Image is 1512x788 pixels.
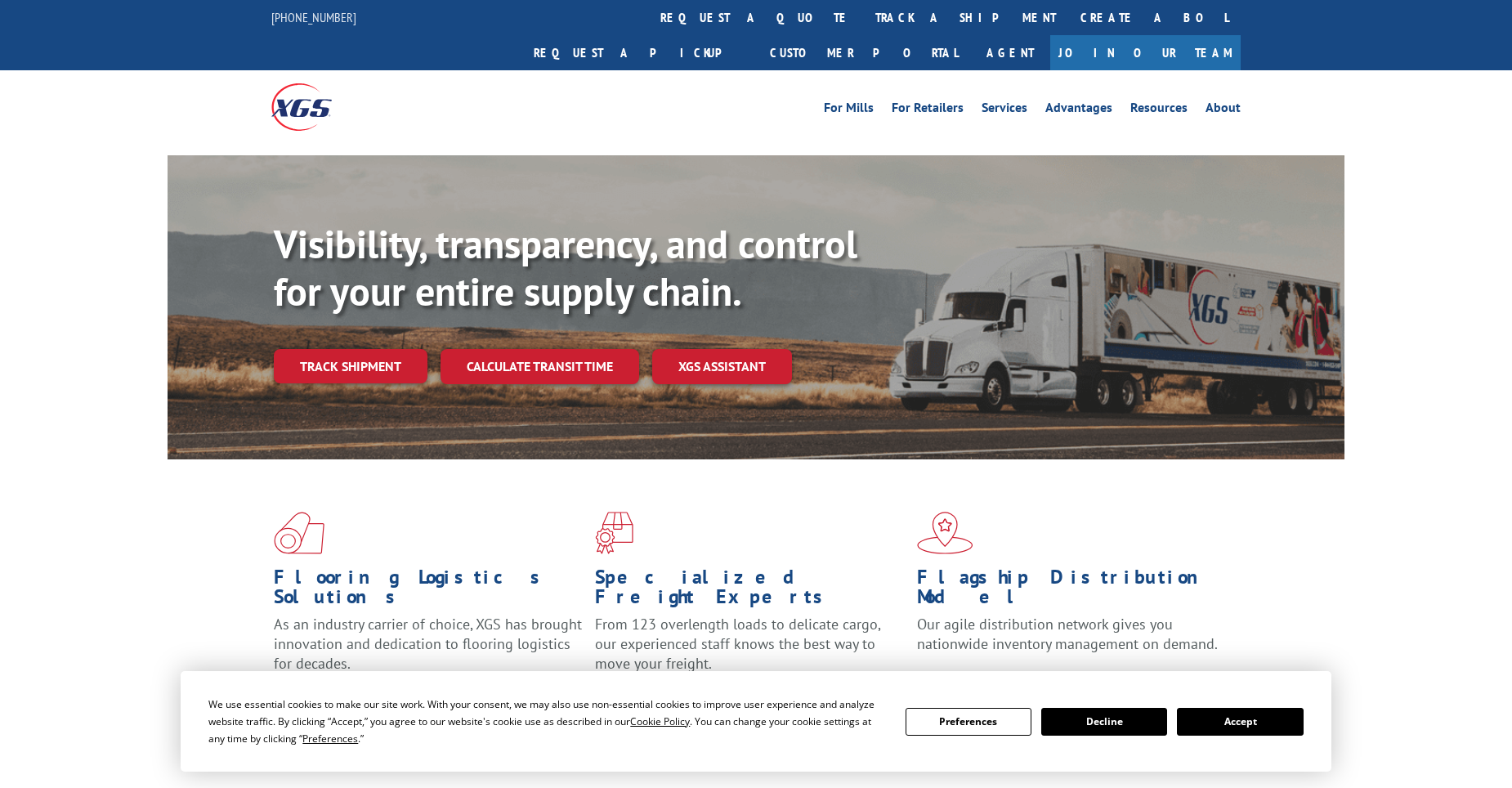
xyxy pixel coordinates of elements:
[1130,101,1188,119] a: Resources
[274,218,857,316] b: Visibility, transparency, and control for your entire supply chain.
[982,101,1027,119] a: Services
[595,567,904,615] h1: Specialized Freight Experts
[758,35,970,70] a: Customer Portal
[302,732,358,745] span: Preferences
[521,35,758,70] a: Request a pickup
[271,9,356,25] a: [PHONE_NUMBER]
[181,671,1331,772] div: Cookie Consent Prompt
[1177,708,1303,736] button: Accept
[274,615,582,673] span: As an industry carrier of choice, XGS has brought innovation and dedication to flooring logistics...
[1045,101,1112,119] a: Advantages
[824,101,874,119] a: For Mills
[1041,708,1167,736] button: Decline
[917,512,973,554] img: xgs-icon-flagship-distribution-model-red
[892,101,964,119] a: For Retailers
[441,349,639,384] a: Calculate transit time
[274,349,427,383] a: Track shipment
[274,512,324,554] img: xgs-icon-total-supply-chain-intelligence-red
[652,349,792,384] a: XGS ASSISTANT
[630,714,690,728] span: Cookie Policy
[1050,35,1241,70] a: Join Our Team
[970,35,1050,70] a: Agent
[917,669,1121,687] a: Learn More >
[917,615,1218,653] span: Our agile distribution network gives you nationwide inventory management on demand.
[208,696,885,747] div: We use essential cookies to make our site work. With your consent, we may also use non-essential ...
[595,512,633,554] img: xgs-icon-focused-on-flooring-red
[1206,101,1241,119] a: About
[917,567,1226,615] h1: Flagship Distribution Model
[274,567,583,615] h1: Flooring Logistics Solutions
[595,615,904,687] p: From 123 overlength loads to delicate cargo, our experienced staff knows the best way to move you...
[906,708,1031,736] button: Preferences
